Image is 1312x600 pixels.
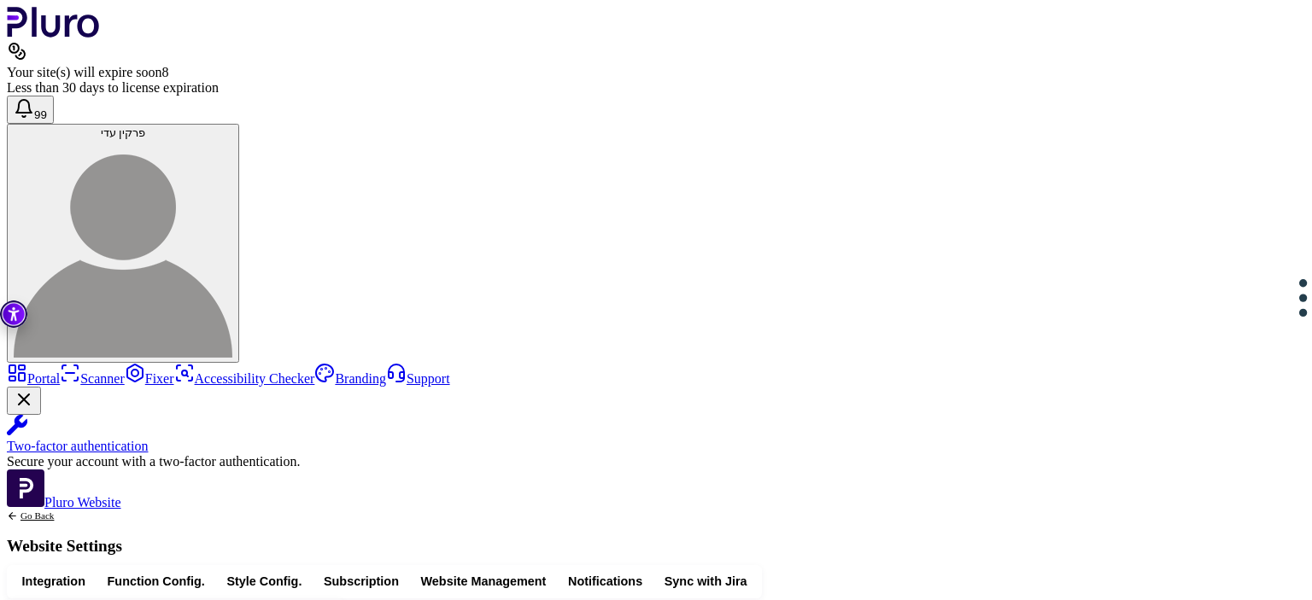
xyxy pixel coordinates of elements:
button: Style Config. [216,569,313,594]
span: 8 [161,65,168,79]
button: Website Management [410,569,557,594]
button: Open notifications, you have 390 new notifications [7,96,54,124]
aside: Sidebar menu [7,363,1305,510]
h1: Website Settings [7,538,122,554]
a: Open Pluro Website [7,495,121,510]
a: Accessibility Checker [174,371,315,386]
span: 99 [34,108,47,121]
button: Close Two-factor authentication notification [7,387,41,415]
div: Secure your account with a two-factor authentication. [7,454,1305,469]
a: Fixer [125,371,174,386]
img: פרקין עדי [14,139,232,358]
a: Scanner [60,371,125,386]
span: Notifications [568,574,642,590]
span: פרקין עדי [101,126,146,139]
div: Two-factor authentication [7,439,1305,454]
span: Subscription [324,574,399,590]
span: Style Config. [226,574,302,590]
span: Function Config. [108,574,205,590]
a: Support [386,371,450,386]
a: Branding [314,371,386,386]
span: Integration [22,574,85,590]
button: Subscription [313,569,410,594]
button: Notifications [557,569,653,594]
a: Back to previous screen [7,510,122,521]
button: Integration [11,569,97,594]
div: Your site(s) will expire soon [7,65,1305,80]
a: Logo [7,26,100,40]
a: Portal [7,371,60,386]
span: Website Management [421,574,547,590]
div: Less than 30 days to license expiration [7,80,1305,96]
span: Sync with Jira [665,574,747,590]
button: פרקין עדיפרקין עדי [7,124,239,363]
button: Sync with Jira [653,569,758,594]
button: Function Config. [97,569,216,594]
a: Two-factor authentication [7,415,1305,454]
